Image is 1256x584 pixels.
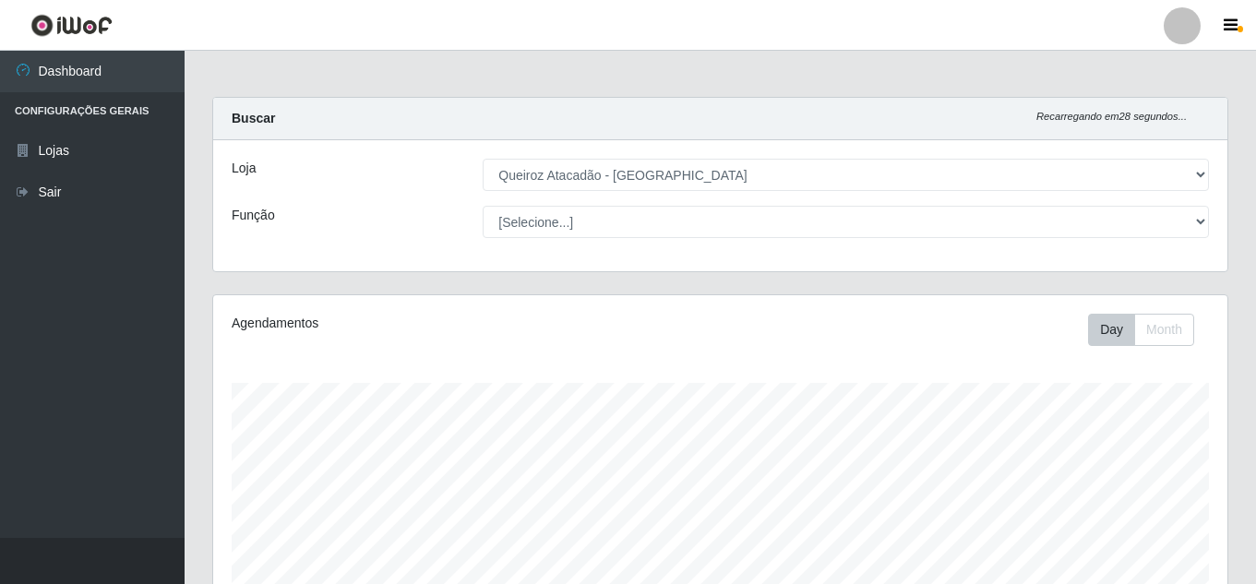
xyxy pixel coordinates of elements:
[232,159,256,178] label: Loja
[1036,111,1187,122] i: Recarregando em 28 segundos...
[232,206,275,225] label: Função
[1134,314,1194,346] button: Month
[1088,314,1209,346] div: Toolbar with button groups
[232,314,623,333] div: Agendamentos
[1088,314,1135,346] button: Day
[232,111,275,125] strong: Buscar
[1088,314,1194,346] div: First group
[30,14,113,37] img: CoreUI Logo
